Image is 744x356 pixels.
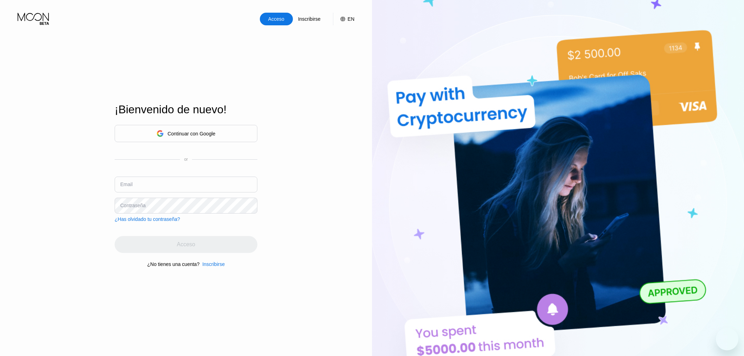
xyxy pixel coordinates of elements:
div: Inscribirse [202,261,225,267]
div: Inscribirse [199,261,225,267]
div: ¿Has olvidado tu contraseña? [115,216,180,222]
div: ¡Bienvenido de nuevo! [115,103,257,116]
div: Email [120,182,133,187]
div: or [184,157,188,162]
iframe: Botón para iniciar la ventana de mensajería [716,328,738,350]
div: Inscribirse [297,15,321,23]
div: Inscribirse [293,13,326,25]
div: Acceso [268,15,285,23]
div: Contraseña [120,203,146,208]
div: Continuar con Google [167,131,215,136]
div: ¿No tienes una cuenta? [147,261,200,267]
div: EN [333,13,354,25]
div: Acceso [260,13,293,25]
div: Continuar con Google [115,125,257,142]
div: EN [348,16,354,22]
